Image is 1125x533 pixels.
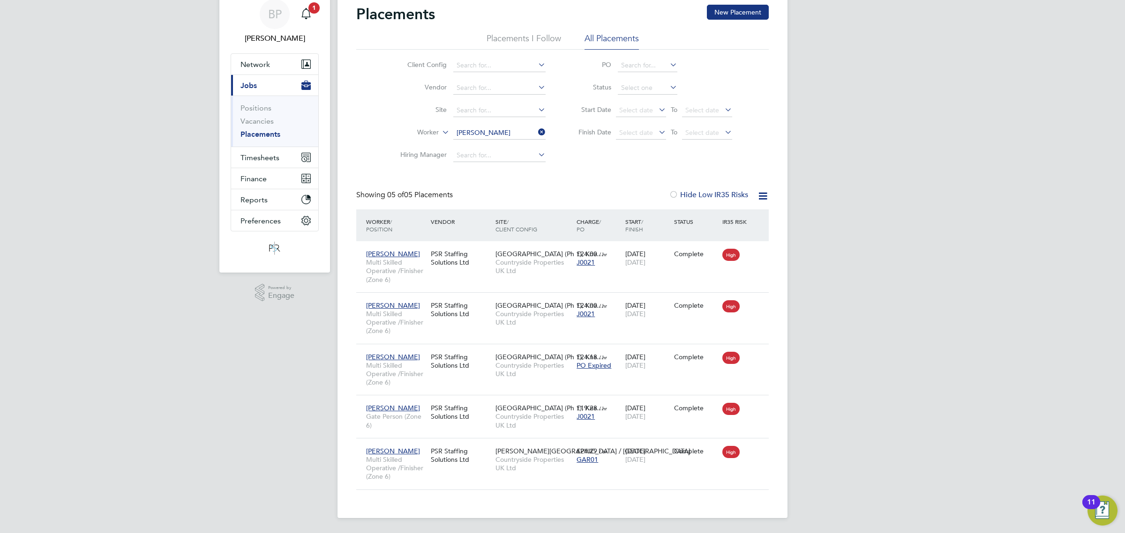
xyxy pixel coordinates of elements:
span: £19.28 [577,404,597,412]
span: / Position [366,218,392,233]
div: [DATE] [623,348,672,374]
span: Select date [619,128,653,137]
span: 05 Placements [387,190,453,200]
a: [PERSON_NAME]Multi Skilled Operative /Finisher (Zone 6)PSR Staffing Solutions Ltd[GEOGRAPHIC_DATA... [364,296,769,304]
label: Start Date [569,105,611,114]
li: All Placements [585,33,639,50]
span: / Finish [625,218,643,233]
div: Vendor [428,213,493,230]
span: / Client Config [495,218,537,233]
span: J0021 [577,310,595,318]
span: 05 of [387,190,404,200]
span: [DATE] [625,412,645,421]
span: 1 [308,2,320,14]
span: High [722,249,740,261]
div: [DATE] [623,245,672,271]
a: Placements [240,130,280,139]
label: Client Config [393,60,447,69]
span: Countryside Properties UK Ltd [495,310,572,326]
input: Select one [618,81,677,95]
span: [PERSON_NAME] [366,404,420,412]
h2: Placements [356,5,435,23]
span: Reports [240,195,268,204]
span: J0021 [577,412,595,421]
span: Countryside Properties UK Ltd [495,412,572,429]
span: Engage [268,292,294,300]
span: GAR01 [577,455,598,464]
span: [PERSON_NAME] [366,353,420,361]
img: psrsolutions-logo-retina.png [266,241,283,256]
label: Status [569,83,611,91]
span: Jobs [240,81,257,90]
a: [PERSON_NAME]Multi Skilled Operative /Finisher (Zone 6)PSR Staffing Solutions Ltd[GEOGRAPHIC_DATA... [364,348,769,355]
button: Open Resource Center, 11 new notifications [1087,496,1117,526]
span: Multi Skilled Operative /Finisher (Zone 6) [366,310,426,335]
label: Hide Low IR35 Risks [669,190,748,200]
span: [DATE] [625,361,645,370]
span: J0021 [577,258,595,266]
span: [DATE] [625,455,645,464]
span: Multi Skilled Operative /Finisher (Zone 6) [366,361,426,387]
input: Search for... [453,59,546,72]
span: Gate Person (Zone 6) [366,412,426,429]
a: Go to home page [231,241,319,256]
div: Complete [674,353,718,361]
button: Reports [231,189,318,210]
span: To [668,104,680,116]
div: Complete [674,447,718,455]
span: [PERSON_NAME] [366,447,420,455]
span: Ben Perkin [231,33,319,44]
span: £24.00 [577,250,597,258]
span: Countryside Properties UK Ltd [495,455,572,472]
span: [DATE] [625,310,645,318]
div: Jobs [231,96,318,147]
label: Vendor [393,83,447,91]
a: [PERSON_NAME]Gate Person (Zone 6)PSR Staffing Solutions Ltd[GEOGRAPHIC_DATA] (Ph 1), Kna…Countrys... [364,399,769,407]
span: Countryside Properties UK Ltd [495,258,572,275]
button: Timesheets [231,147,318,168]
div: Complete [674,404,718,412]
span: High [722,352,740,364]
span: / hr [599,354,607,361]
span: Preferences [240,216,281,225]
span: To [668,126,680,138]
label: Finish Date [569,128,611,136]
div: 11 [1087,502,1095,514]
a: Vacancies [240,117,274,126]
button: Preferences [231,210,318,231]
input: Search for... [618,59,677,72]
a: Powered byEngage [255,284,295,302]
div: Complete [674,301,718,310]
span: / PO [577,218,601,233]
span: £24.18 [577,353,597,361]
input: Search for... [453,149,546,162]
span: £24.00 [577,301,597,310]
div: [DATE] [623,442,672,468]
a: [PERSON_NAME]Multi Skilled Operative /Finisher (Zone 6)PSR Staffing Solutions Ltd[PERSON_NAME][GE... [364,442,769,450]
label: PO [569,60,611,69]
span: [PERSON_NAME][GEOGRAPHIC_DATA] / [GEOGRAPHIC_DATA] [495,447,690,455]
a: Positions [240,104,271,112]
span: High [722,446,740,458]
span: BP [268,8,282,20]
span: / hr [599,302,607,309]
div: Status [672,213,720,230]
button: Jobs [231,75,318,96]
span: Multi Skilled Operative /Finisher (Zone 6) [366,455,426,481]
li: Placements I Follow [487,33,561,50]
div: IR35 Risk [720,213,752,230]
label: Worker [385,128,439,137]
div: Showing [356,190,455,200]
span: [PERSON_NAME] [366,301,420,310]
span: Select date [685,128,719,137]
label: Hiring Manager [393,150,447,159]
span: Powered by [268,284,294,292]
span: Countryside Properties UK Ltd [495,361,572,378]
span: Select date [685,106,719,114]
span: Timesheets [240,153,279,162]
div: Start [623,213,672,237]
span: [GEOGRAPHIC_DATA] (Ph 1), Kna… [495,353,603,361]
div: Worker [364,213,428,237]
div: PSR Staffing Solutions Ltd [428,348,493,374]
span: PO Expired [577,361,611,370]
